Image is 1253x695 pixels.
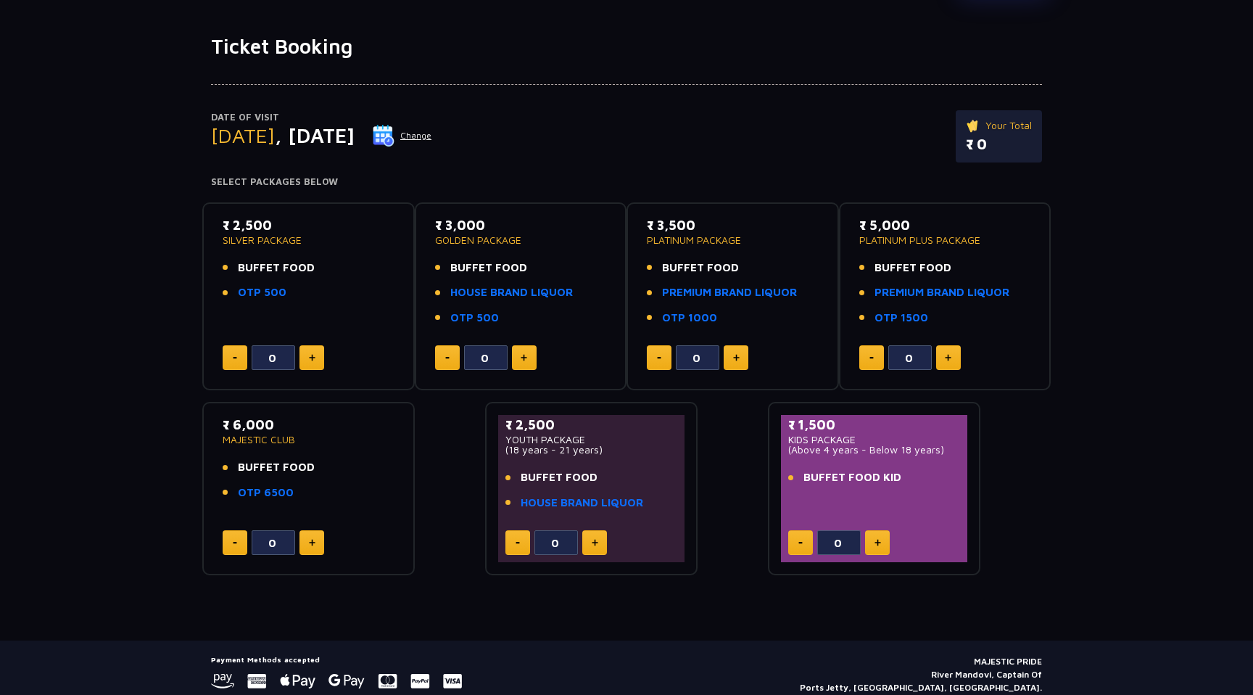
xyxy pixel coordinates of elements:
h4: Select Packages Below [211,176,1042,188]
p: Your Total [966,118,1032,133]
img: minus [233,542,237,544]
h5: Payment Methods accepted [211,655,462,664]
p: SILVER PACKAGE [223,235,394,245]
p: KIDS PACKAGE [788,435,960,445]
a: HOUSE BRAND LIQUOR [450,284,573,301]
p: (Above 4 years - Below 18 years) [788,445,960,455]
img: minus [516,542,520,544]
p: GOLDEN PACKAGE [435,235,607,245]
p: MAJESTIC CLUB [223,435,394,445]
p: PLATINUM PACKAGE [647,235,819,245]
p: ₹ 5,000 [859,215,1031,235]
span: BUFFET FOOD KID [803,469,901,486]
img: plus [309,354,315,361]
img: plus [733,354,740,361]
button: Change [372,124,432,147]
span: , [DATE] [275,123,355,147]
a: PREMIUM BRAND LIQUOR [662,284,797,301]
a: PREMIUM BRAND LIQUOR [874,284,1009,301]
img: minus [869,357,874,359]
p: MAJESTIC PRIDE River Mandovi, Captain Of Ports Jetty, [GEOGRAPHIC_DATA], [GEOGRAPHIC_DATA]. [800,655,1042,694]
p: ₹ 3,000 [435,215,607,235]
p: ₹ 3,500 [647,215,819,235]
h1: Ticket Booking [211,34,1042,59]
p: ₹ 6,000 [223,415,394,435]
img: plus [874,539,881,546]
img: minus [798,542,803,544]
p: Date of Visit [211,110,432,125]
img: plus [945,354,951,361]
span: BUFFET FOOD [521,469,597,486]
span: BUFFET FOOD [238,459,315,476]
img: plus [592,539,598,546]
a: OTP 1500 [874,310,928,326]
span: BUFFET FOOD [450,260,527,276]
p: ₹ 0 [966,133,1032,155]
a: OTP 1000 [662,310,717,326]
a: OTP 6500 [238,485,294,501]
img: plus [309,539,315,546]
a: OTP 500 [450,310,499,326]
p: ₹ 2,500 [223,215,394,235]
p: PLATINUM PLUS PACKAGE [859,235,1031,245]
img: ticket [966,118,981,133]
span: BUFFET FOOD [662,260,739,276]
img: minus [657,357,661,359]
img: minus [445,357,450,359]
img: minus [233,357,237,359]
span: BUFFET FOOD [238,260,315,276]
a: HOUSE BRAND LIQUOR [521,495,643,511]
p: (18 years - 21 years) [505,445,677,455]
p: ₹ 1,500 [788,415,960,435]
p: ₹ 2,500 [505,415,677,435]
span: [DATE] [211,123,275,147]
span: BUFFET FOOD [874,260,951,276]
a: OTP 500 [238,284,286,301]
p: YOUTH PACKAGE [505,435,677,445]
img: plus [521,354,527,361]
